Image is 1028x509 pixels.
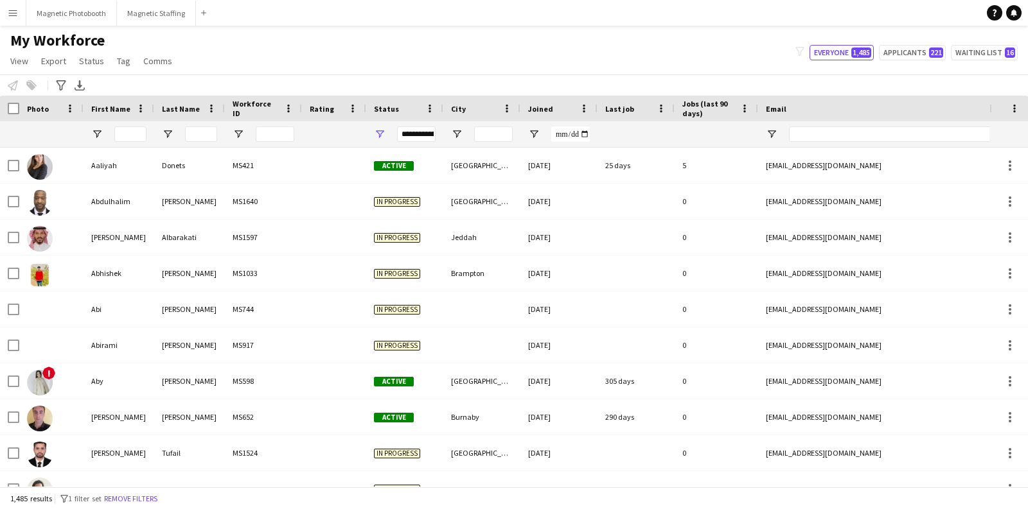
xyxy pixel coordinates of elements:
[154,399,225,435] div: [PERSON_NAME]
[675,291,758,327] div: 0
[84,184,154,219] div: Abdulhalim
[36,53,71,69] a: Export
[84,471,154,506] div: [PERSON_NAME]
[79,55,104,67] span: Status
[225,255,302,291] div: MS1033
[225,363,302,399] div: MS598
[758,255,1015,291] div: [EMAIL_ADDRESS][DOMAIN_NAME]
[374,485,420,494] span: In progress
[10,55,28,67] span: View
[138,53,177,69] a: Comms
[520,291,598,327] div: [DATE]
[154,363,225,399] div: [PERSON_NAME]
[443,255,520,291] div: Brampton
[675,220,758,255] div: 0
[758,363,1015,399] div: [EMAIL_ADDRESS][DOMAIN_NAME]
[27,370,53,395] img: Aby Stanger
[443,220,520,255] div: Jeddah
[154,220,225,255] div: Albarakati
[233,99,279,118] span: Workforce ID
[758,435,1015,470] div: [EMAIL_ADDRESS][DOMAIN_NAME]
[154,471,225,506] div: Brkic
[1005,47,1015,58] span: 16
[675,471,758,506] div: 0
[374,269,420,279] span: In progress
[758,471,1015,506] div: [EMAIL_ADDRESS][DOMAIN_NAME]
[451,104,466,114] span: City
[598,148,675,183] div: 25 days
[675,363,758,399] div: 0
[154,291,225,327] div: [PERSON_NAME]
[117,1,196,26] button: Magnetic Staffing
[520,435,598,470] div: [DATE]
[91,128,103,140] button: Open Filter Menu
[112,53,136,69] a: Tag
[675,255,758,291] div: 0
[675,148,758,183] div: 5
[520,399,598,435] div: [DATE]
[84,220,154,255] div: [PERSON_NAME]
[84,327,154,363] div: Abirami
[598,399,675,435] div: 290 days
[27,104,49,114] span: Photo
[154,255,225,291] div: [PERSON_NAME]
[74,53,109,69] a: Status
[84,399,154,435] div: [PERSON_NAME]
[951,45,1018,60] button: Waiting list16
[766,128,777,140] button: Open Filter Menu
[789,126,1007,142] input: Email Filter Input
[27,478,53,503] img: Adriana Brkic
[520,363,598,399] div: [DATE]
[310,104,334,114] span: Rating
[520,148,598,183] div: [DATE]
[758,220,1015,255] div: [EMAIL_ADDRESS][DOMAIN_NAME]
[27,262,53,288] img: Abhishek Kumar
[374,377,414,386] span: Active
[5,53,33,69] a: View
[374,128,385,140] button: Open Filter Menu
[374,161,414,171] span: Active
[929,47,943,58] span: 221
[443,184,520,219] div: [GEOGRAPHIC_DATA]
[117,55,130,67] span: Tag
[225,184,302,219] div: MS1640
[225,148,302,183] div: MS421
[374,449,420,458] span: In progress
[27,190,53,216] img: Abdulhalim Ahmed
[374,104,399,114] span: Status
[84,435,154,470] div: [PERSON_NAME]
[758,291,1015,327] div: [EMAIL_ADDRESS][DOMAIN_NAME]
[443,471,520,506] div: Sainte-[PERSON_NAME]
[154,184,225,219] div: [PERSON_NAME]
[528,104,553,114] span: Joined
[810,45,874,60] button: Everyone1,485
[675,399,758,435] div: 0
[675,435,758,470] div: 0
[758,327,1015,363] div: [EMAIL_ADDRESS][DOMAIN_NAME]
[374,413,414,422] span: Active
[102,492,160,506] button: Remove filters
[84,363,154,399] div: Aby
[528,128,540,140] button: Open Filter Menu
[451,128,463,140] button: Open Filter Menu
[766,104,786,114] span: Email
[374,233,420,243] span: In progress
[675,184,758,219] div: 0
[225,471,302,506] div: MS464
[154,148,225,183] div: Donets
[879,45,946,60] button: Applicants221
[26,1,117,26] button: Magnetic Photobooth
[114,126,146,142] input: First Name Filter Input
[443,148,520,183] div: [GEOGRAPHIC_DATA]
[520,184,598,219] div: [DATE]
[143,55,172,67] span: Comms
[598,363,675,399] div: 305 days
[84,148,154,183] div: Aaliyah
[225,399,302,435] div: MS652
[68,494,102,503] span: 1 filter set
[682,99,735,118] span: Jobs (last 90 days)
[474,126,513,142] input: City Filter Input
[758,184,1015,219] div: [EMAIL_ADDRESS][DOMAIN_NAME]
[162,128,173,140] button: Open Filter Menu
[374,341,420,350] span: In progress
